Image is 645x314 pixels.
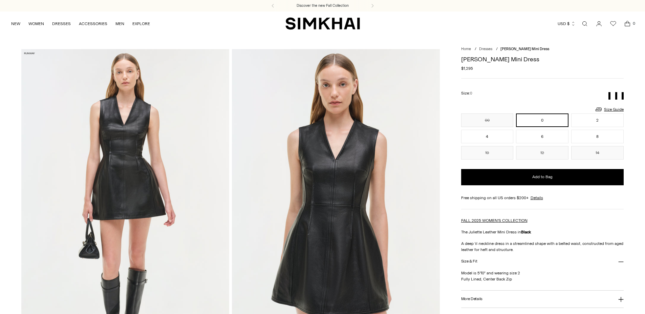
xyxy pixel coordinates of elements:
[621,17,634,30] a: Open cart modal
[631,20,637,26] span: 0
[470,91,472,96] span: 0
[52,16,71,31] a: DRESSES
[521,230,531,234] strong: Black
[461,113,514,127] button: 00
[606,17,620,30] a: Wishlist
[595,105,624,113] a: Size Guide
[461,240,624,253] p: A deep V-neckline dress in a streamlined shape with a belted waist, constructed from aged leather...
[532,174,553,180] span: Add to Bag
[571,130,624,143] button: 8
[516,113,568,127] button: 0
[461,169,624,185] button: Add to Bag
[461,65,473,71] span: $1,295
[28,16,44,31] a: WOMEN
[500,47,549,51] span: [PERSON_NAME] Mini Dress
[11,16,20,31] a: NEW
[461,90,472,97] label: Size:
[479,47,492,51] a: Dresses
[79,16,107,31] a: ACCESSORIES
[115,16,124,31] a: MEN
[516,146,568,160] button: 12
[461,195,624,201] div: Free shipping on all US orders $200+
[496,46,498,52] div: /
[297,3,349,8] a: Discover the new Fall Collection
[285,17,360,30] a: SIMKHAI
[461,270,624,282] p: Model is 5'10" and wearing size 2 Fully Lined, Center Back Zip
[475,46,476,52] div: /
[132,16,150,31] a: EXPLORE
[461,47,471,51] a: Home
[571,146,624,160] button: 14
[461,130,514,143] button: 4
[461,259,477,264] h3: Size & Fit
[461,56,624,62] h1: [PERSON_NAME] Mini Dress
[461,291,624,308] button: More Details
[531,195,543,201] a: Details
[558,16,576,31] button: USD $
[461,146,514,160] button: 10
[461,46,624,52] nav: breadcrumbs
[516,130,568,143] button: 6
[571,113,624,127] button: 2
[461,297,482,301] h3: More Details
[461,253,624,270] button: Size & Fit
[461,218,528,223] a: FALL 2025 WOMEN'S COLLECTION
[592,17,606,30] a: Go to the account page
[461,229,624,235] p: The Juliette Leather Mini Dress in
[578,17,592,30] a: Open search modal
